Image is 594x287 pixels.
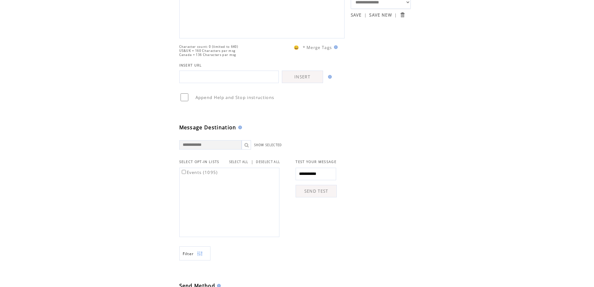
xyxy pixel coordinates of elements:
img: help.gif [236,126,242,129]
a: DESELECT ALL [256,160,280,164]
a: SEND TEST [296,185,337,197]
span: Character count: 0 (limited to 640) [179,45,239,49]
span: Canada = 136 Characters per msg [179,53,236,57]
img: help.gif [332,45,338,49]
span: Append Help and Stop instructions [196,95,274,100]
a: SHOW SELECTED [254,143,282,147]
span: | [394,12,397,18]
span: TEST YOUR MESSAGE [296,160,336,164]
span: 😀 [294,45,299,50]
span: SELECT OPT-IN LISTS [179,160,220,164]
span: | [251,159,254,165]
a: SAVE [351,12,362,18]
input: Events (1095) [182,170,186,174]
img: filters.png [197,247,203,261]
a: SAVE NEW [369,12,392,18]
span: US&UK = 160 Characters per msg [179,49,236,53]
img: help.gif [326,75,332,79]
span: Message Destination [179,124,236,131]
span: | [364,12,367,18]
span: Show filters [183,251,194,256]
a: Filter [179,246,210,260]
input: Submit [399,12,405,18]
label: Events (1095) [181,170,218,175]
a: INSERT [282,71,323,83]
span: INSERT URL [179,63,202,67]
span: * Merge Tags [303,45,332,50]
a: SELECT ALL [229,160,249,164]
